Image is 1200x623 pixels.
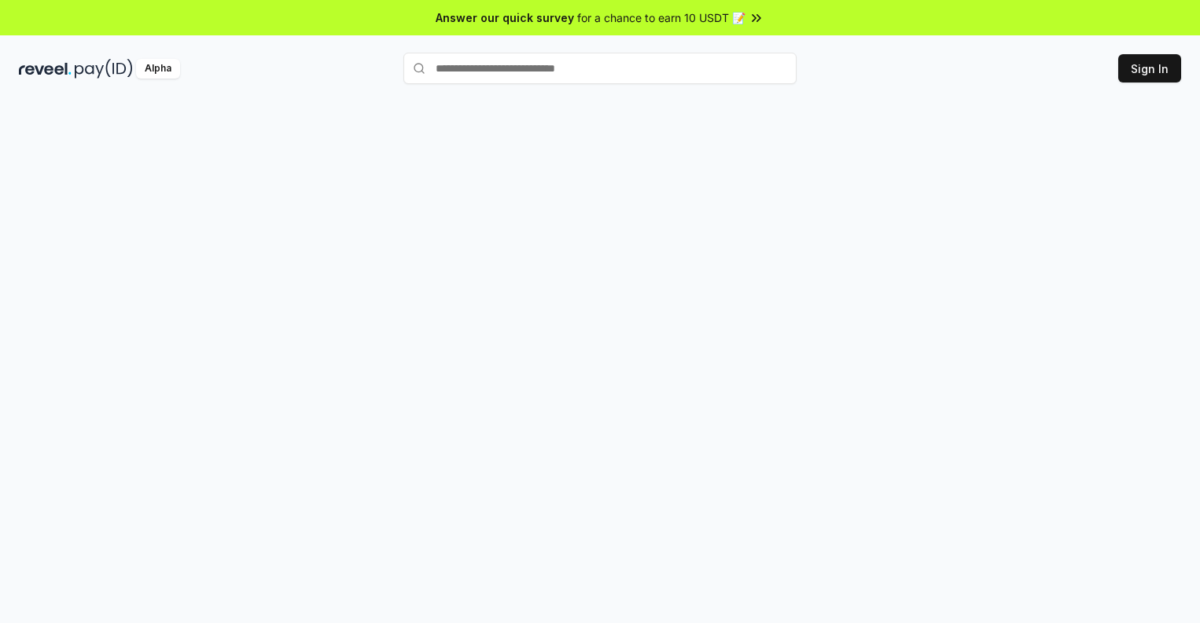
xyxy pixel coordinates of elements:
[1118,54,1181,82] button: Sign In
[19,59,72,79] img: reveel_dark
[136,59,180,79] div: Alpha
[436,9,574,26] span: Answer our quick survey
[577,9,745,26] span: for a chance to earn 10 USDT 📝
[75,59,133,79] img: pay_id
